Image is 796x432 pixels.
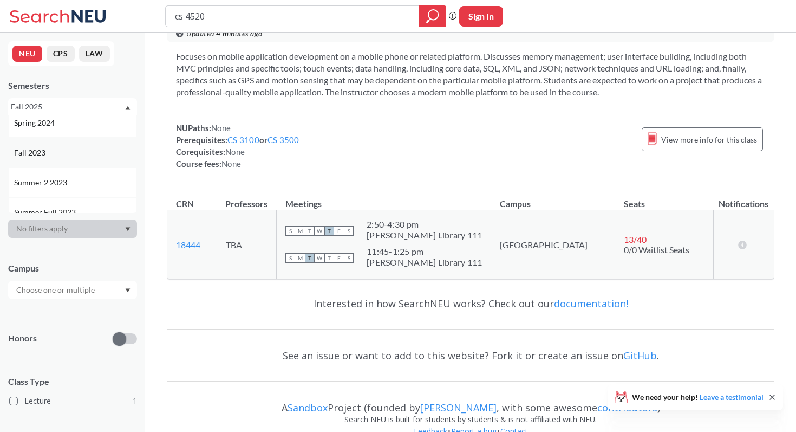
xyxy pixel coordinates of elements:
[8,262,137,274] div: Campus
[8,376,137,388] span: Class Type
[285,253,295,263] span: S
[221,159,241,169] span: None
[713,187,774,210] th: Notifications
[624,244,689,255] span: 0/0 Waitlist Seats
[285,226,295,236] span: S
[334,253,344,263] span: F
[295,226,305,236] span: M
[334,226,344,236] span: F
[367,257,482,268] div: [PERSON_NAME] Library 111
[305,253,315,263] span: T
[174,7,412,25] input: Class, professor, course number, "phrase"
[315,226,324,236] span: W
[305,226,315,236] span: T
[632,394,764,401] span: We need your help!
[14,117,57,129] span: Spring 2024
[125,106,131,110] svg: Dropdown arrow
[267,135,299,145] a: CS 3500
[295,253,305,263] span: M
[176,122,299,170] div: NUPaths: Prerequisites: or Corequisites: Course fees:
[217,187,276,210] th: Professors
[79,46,110,62] button: LAW
[277,187,491,210] th: Meetings
[176,240,200,250] a: 18444
[344,253,354,263] span: S
[225,147,245,157] span: None
[133,395,137,407] span: 1
[14,177,69,189] span: Summer 2 2023
[426,9,439,24] svg: magnifying glass
[491,187,615,210] th: Campus
[176,198,194,210] div: CRN
[367,219,482,230] div: 2:50 - 4:30 pm
[344,226,354,236] span: S
[176,50,765,98] section: Focuses on mobile application development on a mobile phone or related platform. Discusses memory...
[419,5,446,27] div: magnifying glass
[211,123,231,133] span: None
[623,349,657,362] a: GitHub
[324,253,334,263] span: T
[167,340,774,371] div: See an issue or want to add to this website? Fork it or create an issue on .
[167,392,774,414] div: A Project (founded by , with some awesome )
[125,227,131,231] svg: Dropdown arrow
[12,46,42,62] button: NEU
[11,101,124,113] div: Fall 2025
[186,28,263,40] span: Updated 4 minutes ago
[367,246,482,257] div: 11:45 - 1:25 pm
[8,281,137,299] div: Dropdown arrow
[8,80,137,92] div: Semesters
[8,98,137,115] div: Fall 2025Dropdown arrowSpring 2025Fall 2024Summer 2 2024Summer Full 2024Summer 1 2024Spring 2024F...
[227,135,259,145] a: CS 3100
[125,288,131,293] svg: Dropdown arrow
[288,401,328,414] a: Sandbox
[9,394,137,408] label: Lecture
[167,414,774,425] div: Search NEU is built for students by students & is not affiliated with NEU.
[459,6,503,27] button: Sign In
[491,210,615,279] td: [GEOGRAPHIC_DATA]
[420,401,497,414] a: [PERSON_NAME]
[597,401,657,414] a: contributors
[554,297,628,310] a: documentation!
[47,46,75,62] button: CPS
[324,226,334,236] span: T
[217,210,276,279] td: TBA
[700,392,764,402] a: Leave a testimonial
[14,147,48,159] span: Fall 2023
[8,332,37,345] p: Honors
[8,220,137,238] div: Dropdown arrow
[624,234,647,244] span: 13 / 40
[167,288,774,319] div: Interested in how SearchNEU works? Check out our
[11,283,102,296] input: Choose one or multiple
[615,187,713,210] th: Seats
[315,253,324,263] span: W
[661,133,757,146] span: View more info for this class
[14,207,78,218] span: Summer Full 2023
[367,230,482,241] div: [PERSON_NAME] Library 111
